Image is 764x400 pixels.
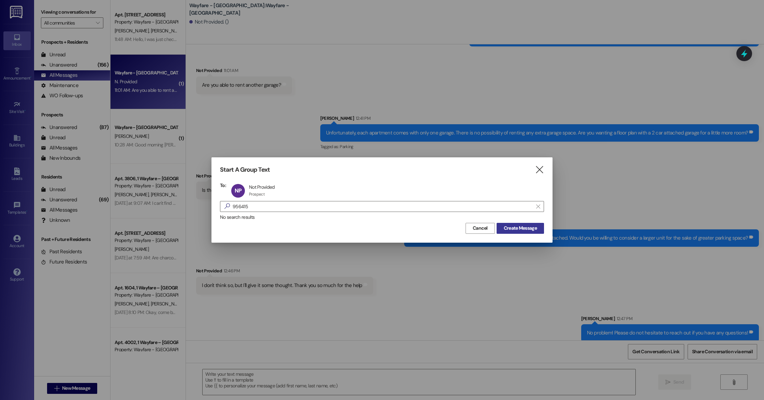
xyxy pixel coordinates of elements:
div: Not Provided [249,184,275,190]
span: NP [235,187,241,194]
div: No search results [220,214,544,221]
button: Cancel [466,223,495,234]
h3: To: [220,182,226,188]
span: Create Message [504,225,537,232]
button: Create Message [497,223,544,234]
button: Clear text [533,201,544,212]
span: Cancel [473,225,488,232]
input: Search for any contact or apartment [233,202,533,211]
i:  [535,166,544,173]
h3: Start A Group Text [220,166,270,174]
i:  [536,204,540,209]
i:  [222,203,233,210]
div: Prospect [249,191,265,197]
